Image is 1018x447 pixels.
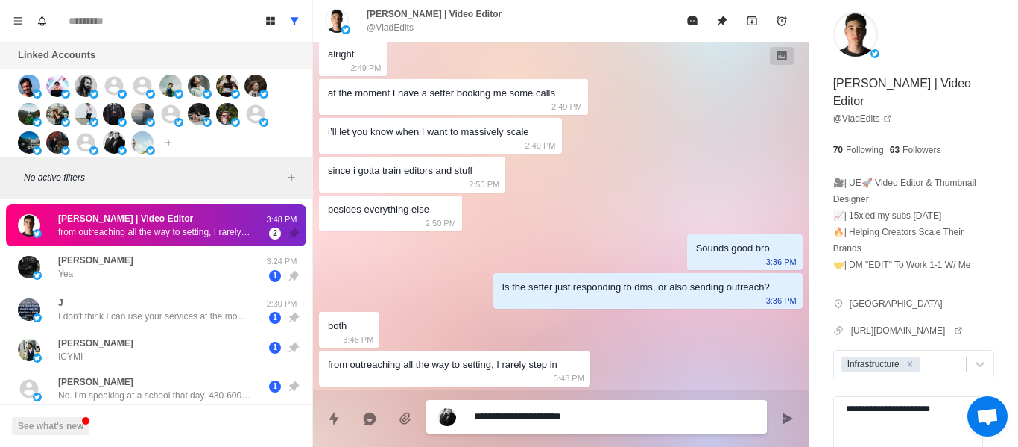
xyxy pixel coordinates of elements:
img: picture [325,9,349,33]
button: See what's new [12,417,89,435]
p: 3:48 PM [263,213,300,226]
img: picture [118,118,127,127]
p: [PERSON_NAME] [58,254,133,267]
span: 1 [269,312,281,324]
img: picture [146,146,155,155]
img: picture [131,131,154,154]
img: picture [33,90,42,99]
button: Add account [159,134,177,151]
img: picture [341,25,350,34]
div: Remove Infrastructure [902,357,918,372]
img: picture [103,103,125,125]
p: 63 [890,143,900,157]
img: picture [33,313,42,322]
img: picture [203,90,212,99]
img: picture [203,118,212,127]
img: picture [33,393,42,401]
img: picture [188,103,210,125]
p: 2:50 PM [426,215,456,231]
img: picture [174,90,183,99]
button: Notifications [30,9,54,33]
img: picture [18,103,40,125]
button: Add reminder [767,6,797,36]
p: I don't think I can use your services at the moment [58,310,252,323]
img: picture [118,90,127,99]
p: 2:30 PM [263,298,300,310]
button: Show all conversations [282,9,306,33]
p: [PERSON_NAME] [58,375,133,389]
img: picture [33,229,42,238]
button: Reply with AI [355,404,385,434]
img: picture [231,118,240,127]
button: Menu [6,9,30,33]
p: [PERSON_NAME] | Video Editor [833,75,994,110]
img: picture [89,146,98,155]
img: picture [833,12,878,57]
img: picture [75,103,97,125]
p: @VladEdits [367,21,414,34]
p: 3:48 PM [554,370,584,387]
p: No. I'm speaking at a school that day. 430-600 pm [58,389,252,402]
img: picture [18,75,40,97]
img: picture [216,103,238,125]
p: 3:24 PM [263,255,300,268]
p: from outreaching all the way to setting, I rarely step in [58,225,252,239]
img: picture [174,118,183,127]
img: picture [216,75,238,97]
img: picture [18,131,40,154]
div: Sounds good bro [696,240,770,257]
img: picture [33,146,42,155]
span: 1 [269,342,281,354]
div: besides everything else [328,201,429,218]
img: picture [33,271,42,280]
img: picture [46,103,69,125]
p: 🎥| UE🚀 Video Editor & Thumbnail Designer 📈| 15x'ed my subs [DATE] 🔥| Helping Creators Scale Their... [833,175,994,273]
p: J [58,296,63,310]
p: No active filters [24,171,282,184]
a: @VladEdits [833,112,892,125]
span: 1 [269,270,281,282]
img: picture [46,75,69,97]
img: picture [61,118,70,127]
p: 2:49 PM [525,137,556,154]
span: 1 [269,381,281,393]
img: picture [18,214,40,237]
img: picture [103,131,125,154]
button: Board View [259,9,282,33]
img: picture [259,90,268,99]
div: both [328,318,347,334]
button: Send message [773,404,803,434]
button: Add filters [282,169,300,187]
img: picture [46,131,69,154]
button: Mark as read [677,6,707,36]
img: picture [18,339,40,361]
img: picture [188,75,210,97]
p: Linked Accounts [18,48,95,63]
button: Unpin [707,6,737,36]
img: picture [18,256,40,278]
img: picture [33,354,42,363]
p: 70 [833,143,843,157]
img: picture [231,90,240,99]
img: picture [131,103,154,125]
p: ICYMI [58,350,83,363]
p: [PERSON_NAME] | Video Editor [58,212,193,225]
div: i’ll let you know when I want to massively scale [328,124,529,140]
p: Yea [58,267,73,281]
p: Following [846,143,884,157]
p: 3:36 PM [766,293,797,309]
img: picture [61,90,70,99]
button: Quick replies [319,404,349,434]
p: Followers [902,143,940,157]
div: Is the setter just responding to dms, or also sending outreach? [502,279,770,296]
div: since i gotta train editors and stuff [328,163,472,179]
p: 3:36 PM [766,254,797,270]
p: 2:50 PM [469,176,499,193]
button: Archive [737,6,767,36]
span: 2 [269,228,281,240]
p: [PERSON_NAME] | Video Editor [367,7,502,21]
img: picture [89,118,98,127]
img: picture [146,118,155,127]
img: picture [61,146,70,155]
p: 2:49 PM [551,99,582,115]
